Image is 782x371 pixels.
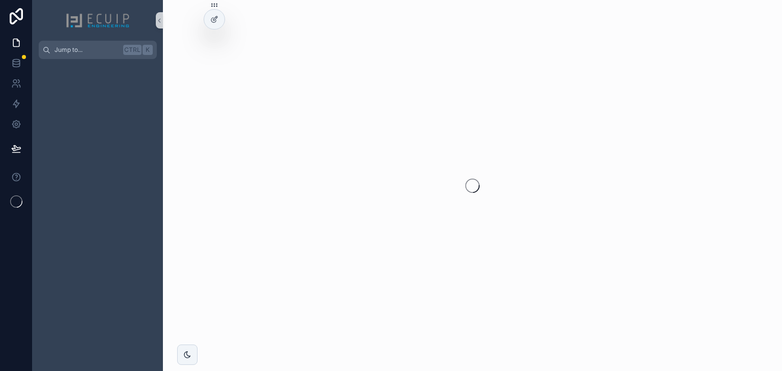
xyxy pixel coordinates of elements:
div: scrollable content [33,59,163,77]
button: Jump to...CtrlK [39,41,157,59]
img: App logo [66,12,130,28]
span: K [144,46,152,54]
span: Ctrl [123,45,142,55]
span: Jump to... [54,46,119,54]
